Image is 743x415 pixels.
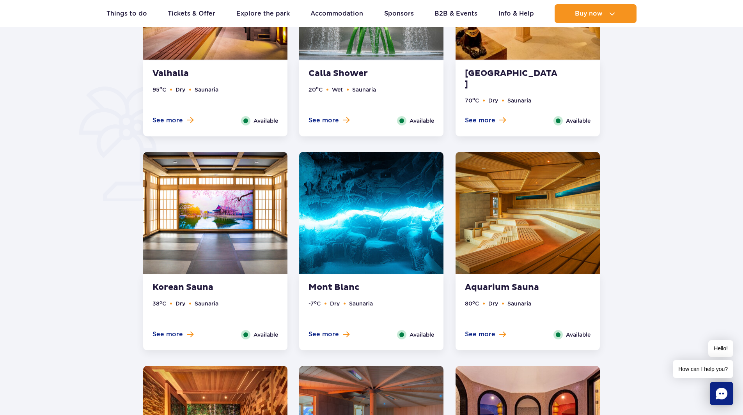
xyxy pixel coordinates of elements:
[566,330,590,339] span: Available
[465,330,495,339] span: See more
[195,85,218,94] li: Saunaria
[710,382,733,405] div: Chat
[309,116,349,125] button: See more
[410,330,434,339] span: Available
[309,330,339,339] span: See more
[472,300,475,305] sup: o
[236,4,290,23] a: Explore the park
[465,96,479,105] li: 70 C
[708,340,733,357] span: Hello!
[332,85,343,94] li: Wet
[465,116,495,125] span: See more
[465,68,559,90] strong: [GEOGRAPHIC_DATA]
[465,330,506,339] button: See more
[555,4,637,23] button: Buy now
[434,4,477,23] a: B2B & Events
[498,4,534,23] a: Info & Help
[168,4,215,23] a: Tickets & Offer
[316,85,319,90] sup: o
[176,85,185,94] li: Dry
[575,10,603,17] span: Buy now
[106,4,147,23] a: Things to do
[160,85,162,90] sup: o
[299,152,443,274] img: Mont Blanc
[309,116,339,125] span: See more
[507,299,531,308] li: Saunaria
[153,116,193,125] button: See more
[309,282,403,293] strong: Mont Blanc
[472,96,475,101] sup: o
[195,299,218,308] li: Saunaria
[309,68,403,79] strong: Calla Shower
[673,360,733,378] span: How can I help you?
[465,299,479,308] li: 80 C
[314,300,317,305] sup: o
[352,85,376,94] li: Saunaria
[488,96,498,105] li: Dry
[566,117,590,125] span: Available
[153,282,247,293] strong: Korean Sauna
[160,300,162,305] sup: o
[309,330,349,339] button: See more
[176,299,185,308] li: Dry
[465,116,506,125] button: See more
[153,85,166,94] li: 95 C
[456,152,600,274] img: Sauna Akwarium
[309,85,323,94] li: 20 C
[153,68,247,79] strong: Valhalla
[153,330,193,339] button: See more
[384,4,414,23] a: Sponsors
[254,117,278,125] span: Available
[153,299,166,308] li: 38 C
[310,4,363,23] a: Accommodation
[153,116,183,125] span: See more
[410,117,434,125] span: Available
[309,299,321,308] li: -7 C
[507,96,531,105] li: Saunaria
[488,299,498,308] li: Dry
[349,299,373,308] li: Saunaria
[465,282,559,293] strong: Aquarium Sauna
[254,330,278,339] span: Available
[330,299,340,308] li: Dry
[143,152,287,274] img: Koreańska sala wypoczynku
[153,330,183,339] span: See more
